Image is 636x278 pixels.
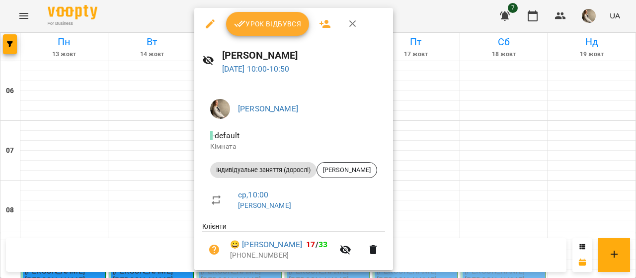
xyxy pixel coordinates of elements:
div: [PERSON_NAME] [317,162,377,178]
span: Урок відбувся [234,18,302,30]
span: [PERSON_NAME] [317,166,377,175]
a: [PERSON_NAME] [238,104,298,113]
a: [DATE] 10:00-10:50 [222,64,290,74]
button: Візит ще не сплачено. Додати оплату? [202,238,226,262]
b: / [306,240,327,249]
span: - default [210,131,241,140]
a: 😀 [PERSON_NAME] [230,239,302,251]
a: ср , 10:00 [238,190,268,199]
span: Індивідуальне заняття (дорослі) [210,166,317,175]
span: 33 [318,240,327,249]
button: Урок відбувся [226,12,310,36]
h6: [PERSON_NAME] [222,48,385,63]
p: Кімната [210,142,377,152]
ul: Клієнти [202,221,385,271]
p: [PHONE_NUMBER] [230,251,333,261]
span: 17 [306,240,315,249]
a: [PERSON_NAME] [238,201,291,209]
img: 3379ed1806cda47daa96bfcc4923c7ab.jpg [210,99,230,119]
